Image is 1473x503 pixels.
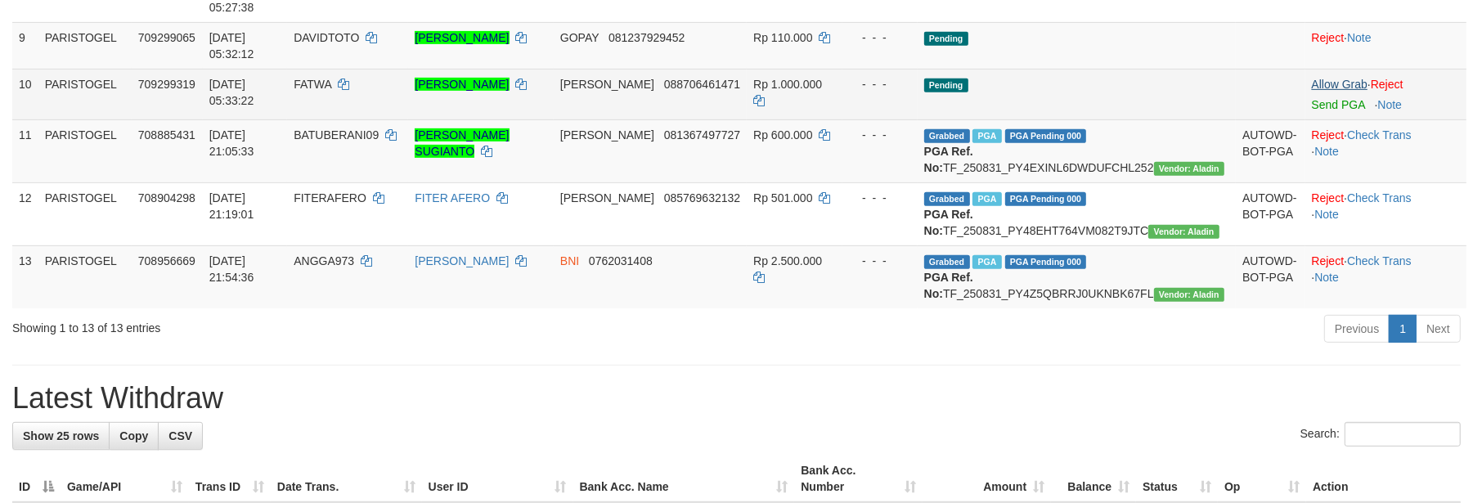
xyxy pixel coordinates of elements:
a: Note [1378,98,1403,111]
span: Rp 600.000 [753,128,812,141]
div: Showing 1 to 13 of 13 entries [12,313,601,336]
td: 13 [12,245,38,308]
span: [PERSON_NAME] [560,191,654,204]
a: Reject [1312,191,1345,204]
a: Check Trans [1347,254,1412,267]
td: PARISTOGEL [38,182,132,245]
td: · [1305,22,1466,69]
span: [PERSON_NAME] [560,128,654,141]
span: Marked by cgkcindy [972,255,1001,269]
span: 708956669 [138,254,195,267]
div: - - - [849,253,911,269]
span: Rp 110.000 [753,31,812,44]
a: Reject [1312,31,1345,44]
span: Rp 501.000 [753,191,812,204]
th: Action [1306,456,1461,502]
span: Copy 085769632132 to clipboard [664,191,740,204]
div: - - - [849,190,911,206]
a: 1 [1389,315,1417,343]
td: AUTOWD-BOT-PGA [1236,182,1305,245]
td: · · [1305,119,1466,182]
td: TF_250831_PY4EXINL6DWDUFCHL252 [918,119,1236,182]
b: PGA Ref. No: [924,145,973,174]
span: PGA Pending [1005,192,1087,206]
span: Rp 2.500.000 [753,254,822,267]
span: Vendor URL: https://payment4.1velocity.biz [1148,225,1219,239]
span: [DATE] 21:19:01 [209,191,254,221]
span: Grabbed [924,255,970,269]
td: AUTOWD-BOT-PGA [1236,119,1305,182]
span: [PERSON_NAME] [560,78,654,91]
th: Op: activate to sort column ascending [1218,456,1306,502]
span: Copy 081237929452 to clipboard [609,31,685,44]
td: TF_250831_PY4Z5QBRRJ0UKNBK67FL [918,245,1236,308]
span: FITERAFERO [294,191,366,204]
span: Marked by cgkcindy [972,129,1001,143]
span: 708904298 [138,191,195,204]
span: Vendor URL: https://payment4.1velocity.biz [1154,288,1224,302]
td: TF_250831_PY48EHT764VM082T9JTC [918,182,1236,245]
span: Marked by cgkcindy [972,192,1001,206]
span: PGA Pending [1005,255,1087,269]
td: 10 [12,69,38,119]
td: 9 [12,22,38,69]
a: [PERSON_NAME] [415,254,509,267]
span: DAVIDTOTO [294,31,359,44]
div: - - - [849,76,911,92]
a: Check Trans [1347,128,1412,141]
td: · · [1305,182,1466,245]
a: [PERSON_NAME] [415,31,509,44]
a: Show 25 rows [12,422,110,450]
td: · [1305,69,1466,119]
td: PARISTOGEL [38,245,132,308]
a: Reject [1371,78,1403,91]
a: Allow Grab [1312,78,1367,91]
span: Grabbed [924,192,970,206]
h1: Latest Withdraw [12,382,1461,415]
span: Pending [924,79,968,92]
td: 11 [12,119,38,182]
th: User ID: activate to sort column ascending [422,456,573,502]
a: Previous [1324,315,1390,343]
th: Amount: activate to sort column ascending [923,456,1051,502]
span: Copy 081367497727 to clipboard [664,128,740,141]
th: Trans ID: activate to sort column ascending [189,456,271,502]
td: PARISTOGEL [38,119,132,182]
span: · [1312,78,1371,91]
span: CSV [168,429,192,442]
b: PGA Ref. No: [924,271,973,300]
a: FITER AFERO [415,191,490,204]
span: Copy 088706461471 to clipboard [664,78,740,91]
a: [PERSON_NAME] [415,78,509,91]
td: · · [1305,245,1466,308]
a: Note [1314,208,1339,221]
span: [DATE] 05:33:22 [209,78,254,107]
a: Check Trans [1347,191,1412,204]
a: Note [1314,271,1339,284]
span: 709299065 [138,31,195,44]
th: Game/API: activate to sort column ascending [61,456,189,502]
span: 708885431 [138,128,195,141]
span: PGA Pending [1005,129,1087,143]
a: Note [1314,145,1339,158]
a: Next [1416,315,1461,343]
span: ANGGA973 [294,254,354,267]
span: 709299319 [138,78,195,91]
th: Status: activate to sort column ascending [1136,456,1218,502]
span: BNI [560,254,579,267]
span: Copy [119,429,148,442]
span: Copy 0762031408 to clipboard [589,254,653,267]
a: Reject [1312,254,1345,267]
span: Show 25 rows [23,429,99,442]
b: PGA Ref. No: [924,208,973,237]
div: - - - [849,127,911,143]
span: Vendor URL: https://payment4.1velocity.biz [1154,162,1224,176]
a: Send PGA [1312,98,1365,111]
td: PARISTOGEL [38,69,132,119]
td: 12 [12,182,38,245]
span: [DATE] 05:32:12 [209,31,254,61]
th: Bank Acc. Number: activate to sort column ascending [794,456,923,502]
div: - - - [849,29,911,46]
td: AUTOWD-BOT-PGA [1236,245,1305,308]
span: Grabbed [924,129,970,143]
